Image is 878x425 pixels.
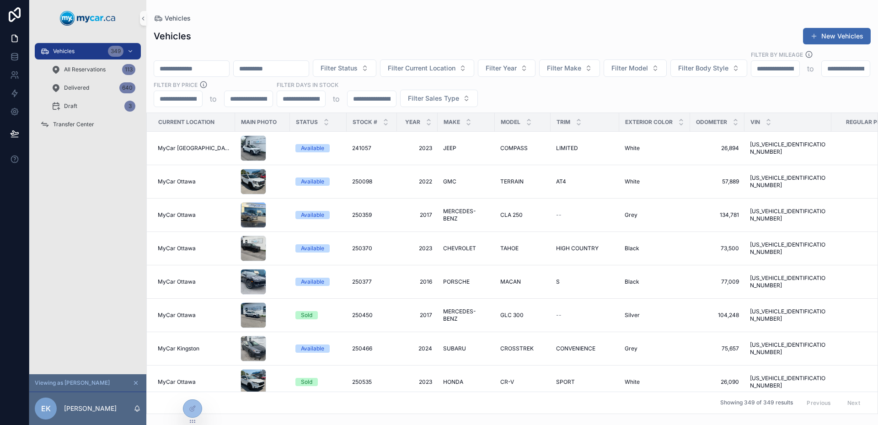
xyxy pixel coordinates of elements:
[301,144,324,152] div: Available
[670,59,747,77] button: Select Button
[443,145,489,152] a: JEEP
[402,345,432,352] a: 2024
[380,59,474,77] button: Select Button
[60,11,116,26] img: App logo
[158,211,196,219] span: MyCar Ottawa
[301,378,312,386] div: Sold
[295,144,341,152] a: Available
[500,178,524,185] span: TERRAIN
[158,278,230,285] a: MyCar Ottawa
[625,245,639,252] span: Black
[751,50,803,59] label: Filter By Mileage
[158,245,230,252] a: MyCar Ottawa
[165,14,191,23] span: Vehicles
[443,278,470,285] span: PORSCHE
[696,145,739,152] span: 26,894
[625,278,639,285] span: Black
[402,278,432,285] span: 2016
[750,341,826,356] span: [US_VEHICLE_IDENTIFICATION_NUMBER]
[750,141,826,156] span: [US_VEHICLE_IDENTIFICATION_NUMBER]
[625,345,685,352] a: Grey
[352,245,372,252] span: 250370
[352,278,372,285] span: 250377
[696,312,739,319] span: 104,248
[625,178,640,185] span: White
[295,278,341,286] a: Available
[35,379,110,387] span: Viewing as [PERSON_NAME]
[720,399,793,407] span: Showing 349 of 349 results
[352,312,391,319] a: 250450
[556,211,562,219] span: --
[158,145,230,152] a: MyCar [GEOGRAPHIC_DATA]
[443,178,456,185] span: GMC
[625,211,637,219] span: Grey
[158,245,196,252] span: MyCar Ottawa
[443,245,489,252] a: CHEVROLET
[158,278,196,285] span: MyCar Ottawa
[124,101,135,112] div: 3
[486,64,517,73] span: Filter Year
[295,344,341,353] a: Available
[443,208,489,222] a: MERCEDES-BENZ
[696,278,739,285] a: 77,009
[402,312,432,319] span: 2017
[119,82,135,93] div: 640
[408,94,459,103] span: Filter Sales Type
[556,211,614,219] a: --
[295,178,341,186] a: Available
[35,116,141,133] a: Transfer Center
[402,145,432,152] span: 2023
[750,274,826,289] span: [US_VEHICLE_IDENTIFICATION_NUMBER]
[41,403,51,414] span: EK
[556,278,614,285] a: S
[478,59,535,77] button: Select Button
[625,278,685,285] a: Black
[352,145,371,152] span: 241057
[625,145,640,152] span: White
[443,278,489,285] a: PORSCHE
[625,312,685,319] a: Silver
[352,378,372,386] span: 250535
[625,178,685,185] a: White
[295,378,341,386] a: Sold
[803,28,871,44] button: New Vehicles
[352,278,391,285] a: 250377
[500,245,545,252] a: TAHOE
[301,211,324,219] div: Available
[405,118,420,126] span: Year
[122,64,135,75] div: 113
[352,345,372,352] span: 250466
[625,345,637,352] span: Grey
[750,308,826,323] a: [US_VEHICLE_IDENTIFICATION_NUMBER]
[625,245,685,252] a: Black
[556,178,566,185] span: AT4
[321,64,358,73] span: Filter Status
[158,378,196,386] span: MyCar Ottawa
[158,312,230,319] a: MyCar Ottawa
[625,211,685,219] a: Grey
[750,174,826,189] a: [US_VEHICLE_IDENTIFICATION_NUMBER]
[295,211,341,219] a: Available
[696,118,727,126] span: Odometer
[611,64,648,73] span: Filter Model
[64,404,117,413] p: [PERSON_NAME]
[500,378,514,386] span: CR-V
[388,64,455,73] span: Filter Current Location
[696,378,739,386] a: 26,090
[158,178,230,185] a: MyCar Ottawa
[696,178,739,185] a: 57,889
[696,245,739,252] span: 73,500
[696,211,739,219] a: 134,781
[402,245,432,252] a: 2023
[158,211,230,219] a: MyCar Ottawa
[402,378,432,386] span: 2023
[556,378,575,386] span: SPORT
[296,118,318,126] span: Status
[35,43,141,59] a: Vehicles349
[750,241,826,256] a: [US_VEHICLE_IDENTIFICATION_NUMBER]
